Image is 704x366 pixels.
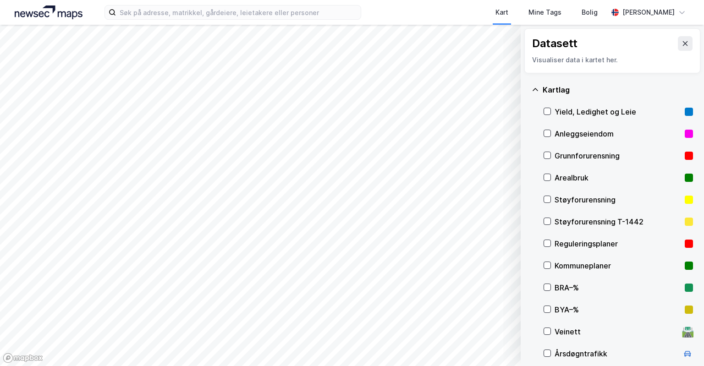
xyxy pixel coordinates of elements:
div: BRA–% [555,282,681,293]
div: Yield, Ledighet og Leie [555,106,681,117]
div: Kontrollprogram for chat [658,322,704,366]
iframe: Chat Widget [658,322,704,366]
div: Veinett [555,326,678,337]
img: logo.a4113a55bc3d86da70a041830d287a7e.svg [15,5,82,19]
div: Støyforurensning T-1442 [555,216,681,227]
input: Søk på adresse, matrikkel, gårdeiere, leietakere eller personer [116,5,361,19]
div: Støyforurensning [555,194,681,205]
div: BYA–% [555,304,681,315]
div: Kommuneplaner [555,260,681,271]
div: Visualiser data i kartet her. [532,55,693,66]
div: Reguleringsplaner [555,238,681,249]
div: Grunnforurensning [555,150,681,161]
div: Bolig [582,7,598,18]
a: Mapbox homepage [3,353,43,363]
div: Mine Tags [528,7,561,18]
div: Datasett [532,36,577,51]
div: Årsdøgntrafikk [555,348,678,359]
div: Arealbruk [555,172,681,183]
div: Kart [495,7,508,18]
div: [PERSON_NAME] [622,7,675,18]
div: Anleggseiendom [555,128,681,139]
div: Kartlag [543,84,693,95]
